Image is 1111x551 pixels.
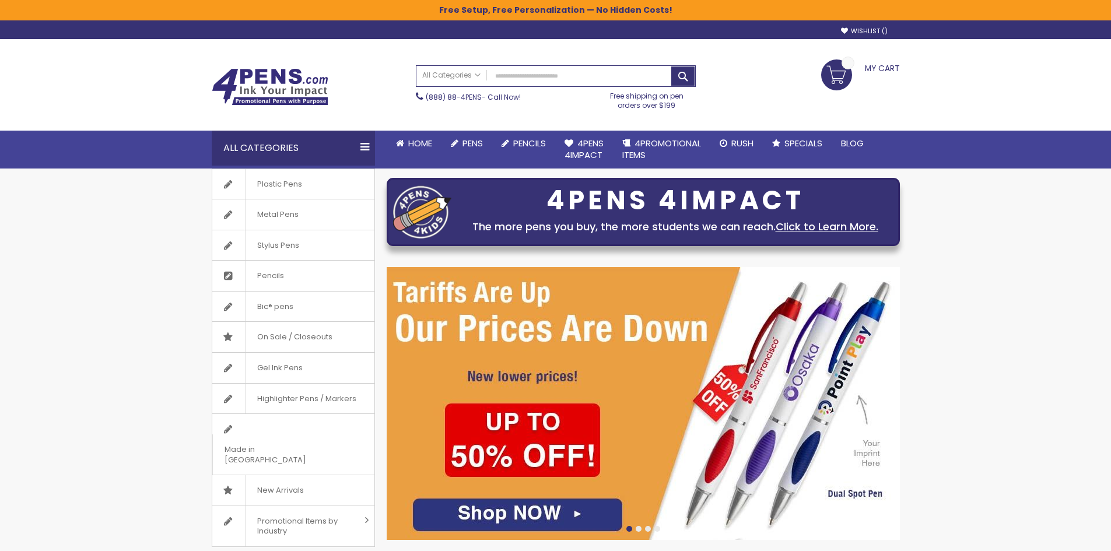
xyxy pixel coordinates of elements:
div: All Categories [212,131,375,166]
span: Rush [731,137,753,149]
span: Bic® pens [245,292,305,322]
span: Home [408,137,432,149]
a: 4Pens4impact [555,131,613,169]
span: Pens [462,137,483,149]
a: On Sale / Closeouts [212,322,374,352]
span: All Categories [422,71,481,80]
span: Made in [GEOGRAPHIC_DATA] [212,434,345,475]
div: The more pens you buy, the more students we can reach. [457,219,893,235]
span: Gel Ink Pens [245,353,314,383]
span: Promotional Items by Industry [245,506,360,546]
span: Metal Pens [245,199,310,230]
a: (888) 88-4PENS [426,92,482,102]
img: four_pen_logo.png [393,185,451,238]
a: Click to Learn More. [776,219,878,234]
a: Rush [710,131,763,156]
span: Highlighter Pens / Markers [245,384,368,414]
span: - Call Now! [426,92,521,102]
span: Plastic Pens [245,169,314,199]
span: 4PROMOTIONAL ITEMS [622,137,701,161]
a: Plastic Pens [212,169,374,199]
a: Gel Ink Pens [212,353,374,383]
span: New Arrivals [245,475,316,506]
span: Blog [841,137,864,149]
a: All Categories [416,66,486,85]
span: Specials [784,137,822,149]
a: Blog [832,131,873,156]
a: Metal Pens [212,199,374,230]
a: Specials [763,131,832,156]
a: Made in [GEOGRAPHIC_DATA] [212,414,374,475]
a: Home [387,131,441,156]
a: Promotional Items by Industry [212,506,374,546]
a: Stylus Pens [212,230,374,261]
span: Pencils [245,261,296,291]
img: 4Pens Custom Pens and Promotional Products [212,68,328,106]
a: Pencils [492,131,555,156]
a: Wishlist [841,27,888,36]
img: /cheap-promotional-products.html [387,267,900,540]
div: Free shipping on pen orders over $199 [598,87,696,110]
span: 4Pens 4impact [565,137,604,161]
div: 4PENS 4IMPACT [457,188,893,213]
a: 4PROMOTIONALITEMS [613,131,710,169]
span: Pencils [513,137,546,149]
a: Bic® pens [212,292,374,322]
a: Highlighter Pens / Markers [212,384,374,414]
a: Pens [441,131,492,156]
span: Stylus Pens [245,230,311,261]
a: Pencils [212,261,374,291]
a: New Arrivals [212,475,374,506]
span: On Sale / Closeouts [245,322,344,352]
